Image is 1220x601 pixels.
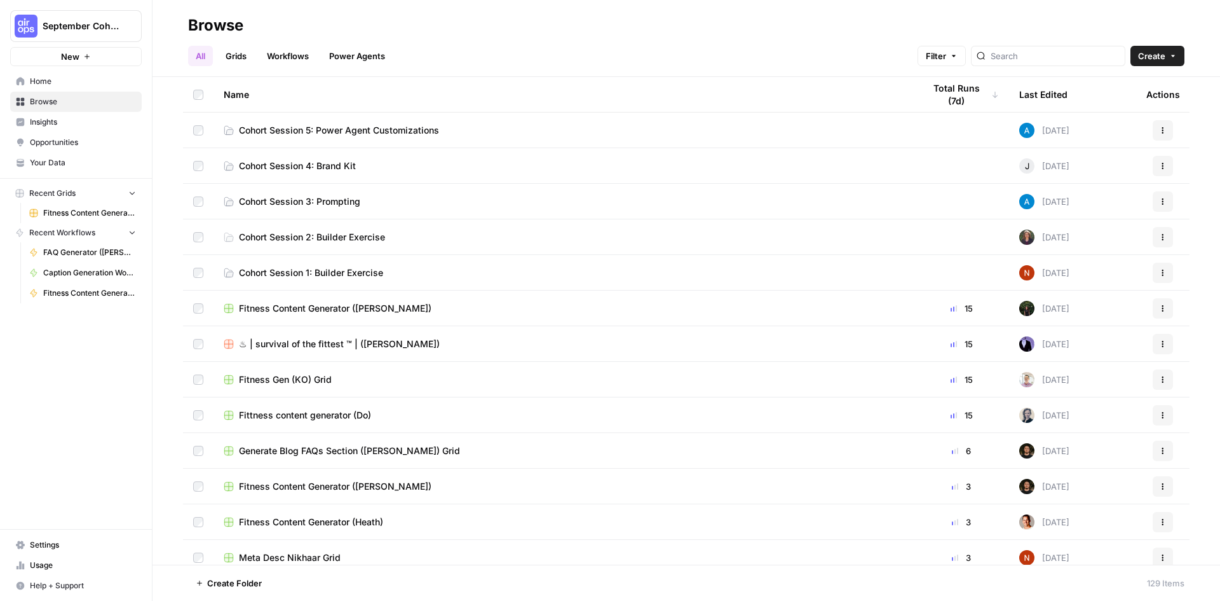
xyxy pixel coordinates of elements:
div: Total Runs (7d) [924,77,999,112]
a: Cohort Session 5: Power Agent Customizations [224,124,904,137]
span: Browse [30,96,136,107]
button: Filter [918,46,966,66]
a: Cohort Session 3: Prompting [224,195,904,208]
div: Name [224,77,904,112]
span: Help + Support [30,580,136,591]
a: Power Agents [322,46,393,66]
img: o3cqybgnmipr355j8nz4zpq1mc6x [1019,194,1034,209]
a: Fitness Content Generator (Heath) [224,516,904,528]
span: Cohort Session 3: Prompting [239,195,360,208]
a: Insights [10,112,142,132]
span: Cohort Session 2: Builder Exercise [239,231,385,244]
a: Browse [10,92,142,112]
span: Create Folder [207,577,262,590]
img: o3cqybgnmipr355j8nz4zpq1mc6x [1019,123,1034,138]
div: [DATE] [1019,550,1069,565]
div: [DATE] [1019,194,1069,209]
div: 6 [924,445,999,457]
img: rnewfn8ozkblbv4ke1ie5hzqeirw [1019,372,1034,387]
span: Your Data [30,157,136,169]
img: yb40j7jvyap6bv8k3d2kukw6raee [1019,479,1034,494]
a: Cohort Session 2: Builder Exercise [224,231,904,244]
div: [DATE] [1019,158,1069,174]
div: [DATE] [1019,372,1069,387]
a: Settings [10,535,142,555]
div: 3 [924,516,999,528]
button: Workspace: September Cohort [10,10,142,42]
a: Usage [10,555,142,576]
a: Grids [218,46,254,66]
div: 15 [924,373,999,386]
span: Insights [30,116,136,128]
div: [DATE] [1019,123,1069,138]
a: Fittness content generator (Do) [224,409,904,422]
a: Opportunities [10,132,142,153]
a: Cohort Session 1: Builder Exercise [224,266,904,279]
a: Fitness Content Generator ([PERSON_NAME]) [224,480,904,493]
span: J [1025,160,1029,172]
a: Cohort Session 4: Brand Kit [224,160,904,172]
div: 15 [924,302,999,315]
span: Settings [30,539,136,551]
div: 15 [924,338,999,350]
span: Usage [30,560,136,571]
span: September Cohort [43,20,119,32]
span: Filter [926,50,946,62]
div: 3 [924,480,999,493]
span: Fitness Content Generator ([PERSON_NAME]) [239,302,431,315]
div: 15 [924,409,999,422]
img: prdtoxkaflvh0v91efe6wt880b6h [1019,230,1034,245]
div: [DATE] [1019,301,1069,316]
div: Actions [1146,77,1180,112]
span: Cohort Session 4: Brand Kit [239,160,356,172]
span: Fitness Gen (KO) Grid [239,373,332,386]
div: Last Edited [1019,77,1067,112]
a: Fitness Gen (KO) Grid [224,373,904,386]
button: Create Folder [188,573,269,593]
span: Recent Grids [29,188,76,199]
a: Fitness Content Generator ([PERSON_NAME]) [24,283,142,303]
div: [DATE] [1019,443,1069,459]
span: Cohort Session 1: Builder Exercise [239,266,383,279]
img: September Cohort Logo [15,15,37,38]
img: k4mb3wfmxkkgbto4d7hszpobafmc [1019,301,1034,316]
div: 129 Items [1147,577,1184,590]
span: Caption Generation Workflow Sample [43,267,136,279]
span: ♨︎ | survival of the fittest ™ | ([PERSON_NAME]) [239,338,440,350]
span: Generate Blog FAQs Section ([PERSON_NAME]) Grid [239,445,460,457]
a: Your Data [10,153,142,173]
span: Fitness Content Generator ([PERSON_NAME]) [43,287,136,299]
a: FAQ Generator ([PERSON_NAME]) [24,242,142,263]
img: 2n4aznk1nq3j315p2jgzsow27iki [1019,408,1034,423]
span: Fitness Content Generator ([PERSON_NAME]) [239,480,431,493]
span: Opportunities [30,137,136,148]
a: Caption Generation Workflow Sample [24,263,142,283]
a: Fitness Content Generator ([PERSON_NAME]) [224,302,904,315]
button: Help + Support [10,576,142,596]
div: [DATE] [1019,336,1069,352]
button: New [10,47,142,66]
div: [DATE] [1019,479,1069,494]
span: Fitness Content Generator ([PERSON_NAME]) [43,207,136,219]
a: All [188,46,213,66]
a: Meta Desc Nikhaar Grid [224,551,904,564]
img: gx5re2im8333ev5sz1r7isrbl6e6 [1019,336,1034,352]
button: Create [1130,46,1184,66]
span: Fittness content generator (Do) [239,409,371,422]
span: Recent Workflows [29,227,95,238]
span: New [61,50,79,63]
div: Browse [188,15,243,36]
div: [DATE] [1019,265,1069,280]
img: yb40j7jvyap6bv8k3d2kukw6raee [1019,443,1034,459]
button: Recent Workflows [10,223,142,242]
input: Search [991,50,1120,62]
div: [DATE] [1019,408,1069,423]
a: Workflows [259,46,316,66]
div: [DATE] [1019,230,1069,245]
button: Recent Grids [10,184,142,203]
span: Home [30,76,136,87]
img: 4fp16ll1l9r167b2opck15oawpi4 [1019,550,1034,565]
a: Generate Blog FAQs Section ([PERSON_NAME]) Grid [224,445,904,457]
span: Cohort Session 5: Power Agent Customizations [239,124,439,137]
a: Fitness Content Generator ([PERSON_NAME]) [24,203,142,223]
